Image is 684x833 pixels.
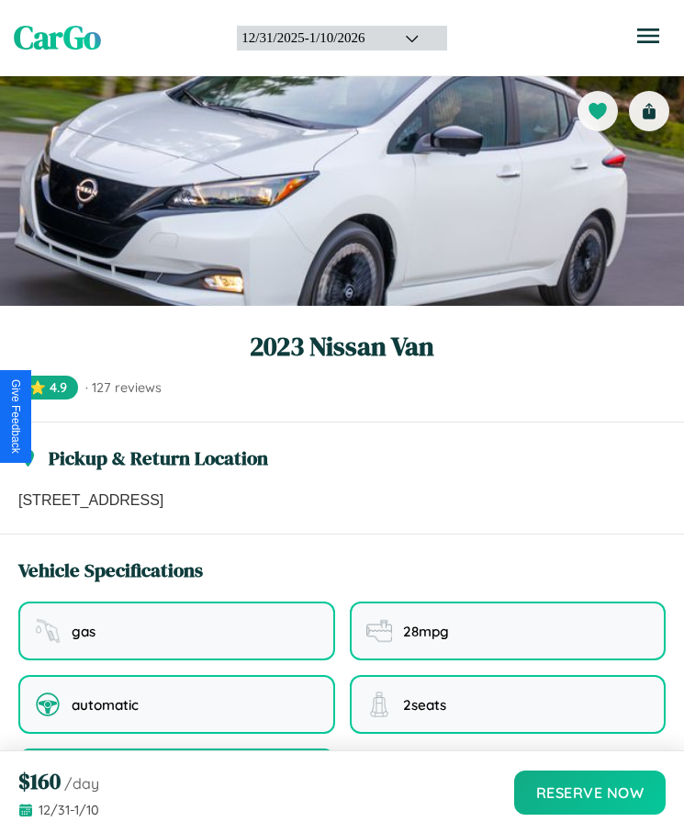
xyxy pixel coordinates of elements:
img: seating [366,692,392,717]
span: · 127 reviews [85,379,162,396]
span: gas [72,623,95,640]
div: Give Feedback [9,379,22,454]
h3: Pickup & Return Location [49,445,268,471]
h1: 2023 Nissan Van [18,328,666,365]
span: /day [64,774,99,793]
img: fuel efficiency [366,618,392,644]
p: [STREET_ADDRESS] [18,490,666,512]
span: ⭐ 4.9 [18,376,78,400]
span: 28 mpg [403,623,449,640]
img: fuel type [35,618,61,644]
span: 12 / 31 - 1 / 10 [39,802,99,818]
div: 12 / 31 / 2025 - 1 / 10 / 2026 [241,30,382,46]
button: Reserve Now [514,771,667,815]
span: CarGo [14,16,101,60]
h3: Vehicle Specifications [18,557,203,583]
span: $ 160 [18,766,61,796]
span: automatic [72,696,139,714]
span: 2 seats [403,696,446,714]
